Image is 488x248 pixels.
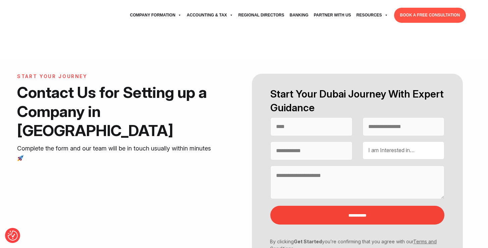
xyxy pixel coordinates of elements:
[294,239,322,244] strong: Get Started
[8,231,18,241] img: Revisit consent button
[17,83,212,140] h1: Contact Us for Setting up a Company in [GEOGRAPHIC_DATA]
[127,6,184,24] a: Company Formation
[17,143,212,164] p: Complete the form and our team will be in touch usually within minutes
[287,6,311,24] a: Banking
[354,6,391,24] a: Resources
[22,7,72,24] img: svg+xml;nitro-empty-id=MTU3OjExNQ==-1;base64,PHN2ZyB2aWV3Qm94PSIwIDAgNzU4IDI1MSIgd2lkdGg9Ijc1OCIg...
[394,8,466,23] a: BOOK A FREE CONSULTATION
[17,74,212,79] h6: START YOUR JOURNEY
[311,6,354,24] a: Partner with Us
[236,6,287,24] a: Regional Directors
[270,87,444,115] h2: Start Your Dubai Journey With Expert Guidance
[368,147,415,153] span: I am Interested in…
[8,231,18,241] button: Consent Preferences
[184,6,236,24] a: Accounting & Tax
[17,155,23,161] img: 🚀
